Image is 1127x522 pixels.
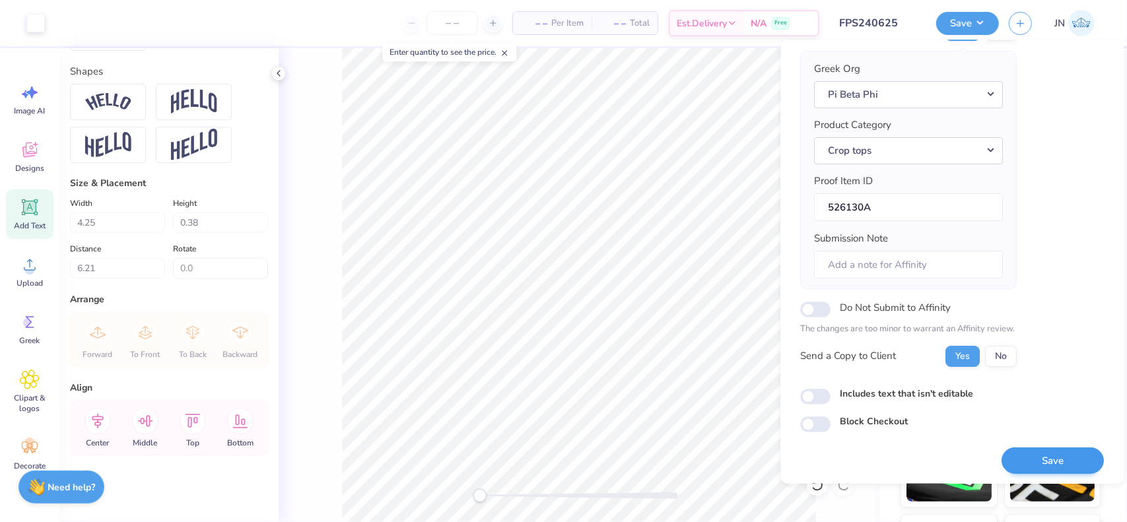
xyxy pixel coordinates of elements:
span: Center [86,438,110,448]
button: Crop tops [815,137,1004,164]
label: Do Not Submit to Affinity [840,299,951,316]
div: Enter quantity to see the price. [382,43,516,61]
input: – – [427,11,478,35]
img: Arc [85,93,131,111]
img: Jacky Noya [1068,10,1095,36]
div: Send a Copy to Client [801,348,897,364]
input: Add a note for Affinity [815,250,1004,278]
button: Save [1002,447,1105,474]
a: JN [1048,10,1101,36]
img: Flag [85,132,131,158]
span: – – [599,16,626,30]
label: Distance [70,241,101,257]
div: Arrange [70,292,268,306]
strong: Need help? [48,481,96,494]
button: Yes [946,345,980,366]
label: Width [70,195,92,211]
span: Greek [20,335,40,346]
label: Block Checkout [840,414,908,428]
span: Total [630,16,650,30]
button: Save [936,12,999,35]
span: Free [774,18,787,28]
img: Rise [171,129,217,161]
span: Upload [17,278,43,288]
span: Image AI [15,106,46,116]
span: Est. Delivery [677,16,727,30]
span: – – [521,16,547,30]
label: Proof Item ID [815,174,873,189]
label: Rotate [173,241,196,257]
button: No [986,20,1017,41]
span: Bottom [227,438,254,448]
img: Arch [171,89,217,114]
button: Pi Beta Phi [815,81,1004,108]
label: Height [173,195,197,211]
span: Top [186,438,199,448]
span: Middle [133,438,158,448]
span: Clipart & logos [8,393,51,414]
span: Decorate [14,461,46,471]
p: The changes are too minor to warrant an Affinity review. [801,323,1017,336]
div: Size & Placement [70,176,268,190]
label: Includes text that isn't editable [840,386,974,400]
label: Product Category [815,117,892,133]
button: Yes [946,20,980,41]
label: Submission Note [815,231,889,246]
label: Greek Org [815,61,861,77]
span: JN [1054,16,1065,31]
span: N/A [751,16,767,30]
span: Designs [15,163,44,174]
label: Shapes [70,64,103,79]
div: Accessibility label [473,489,487,502]
div: Align [70,381,268,395]
span: Per Item [551,16,584,30]
input: Untitled Design [829,10,926,36]
span: Add Text [14,220,46,231]
button: No [986,345,1017,366]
